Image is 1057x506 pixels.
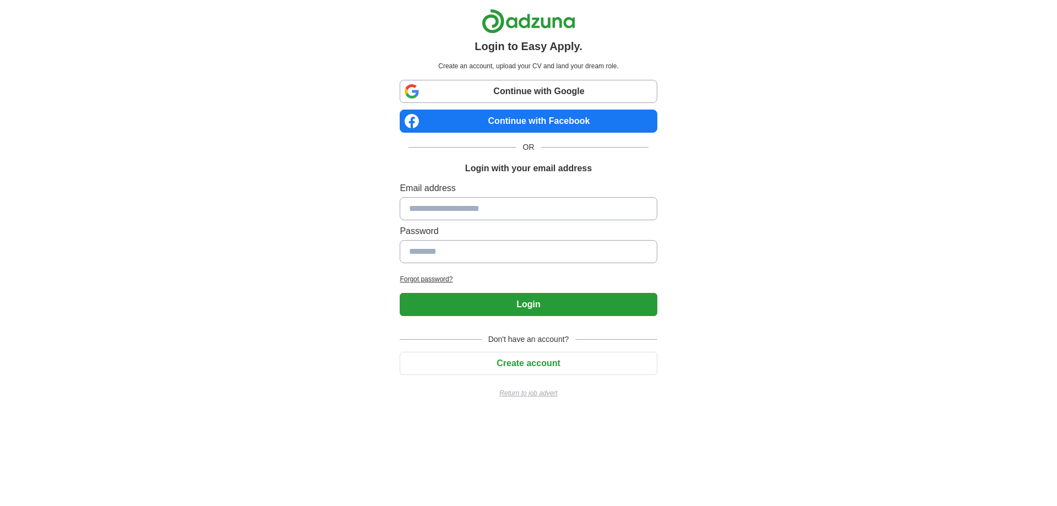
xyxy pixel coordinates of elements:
label: Email address [400,182,657,195]
span: OR [516,142,541,153]
a: Continue with Facebook [400,110,657,133]
p: Create an account, upload your CV and land your dream role. [402,61,655,71]
button: Login [400,293,657,316]
a: Create account [400,358,657,368]
a: Return to job advert [400,388,657,398]
h1: Login to Easy Apply. [475,38,582,55]
span: Don't have an account? [482,334,576,345]
a: Forgot password? [400,274,657,284]
button: Create account [400,352,657,375]
label: Password [400,225,657,238]
h1: Login with your email address [465,162,592,175]
a: Continue with Google [400,80,657,103]
img: Adzuna logo [482,9,575,34]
